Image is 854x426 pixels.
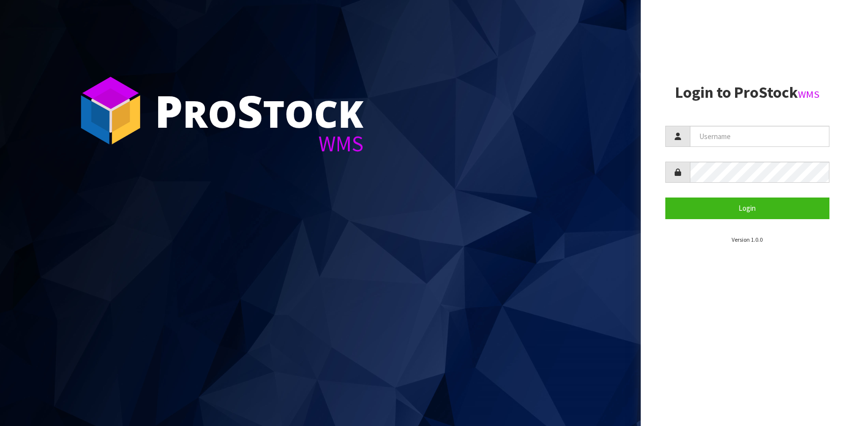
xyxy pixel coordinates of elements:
small: Version 1.0.0 [732,236,763,243]
span: S [237,81,263,141]
h2: Login to ProStock [665,84,830,101]
span: P [155,81,183,141]
button: Login [665,198,830,219]
div: ro tock [155,88,364,133]
img: ProStock Cube [74,74,147,147]
div: WMS [155,133,364,155]
input: Username [690,126,830,147]
small: WMS [798,88,820,101]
